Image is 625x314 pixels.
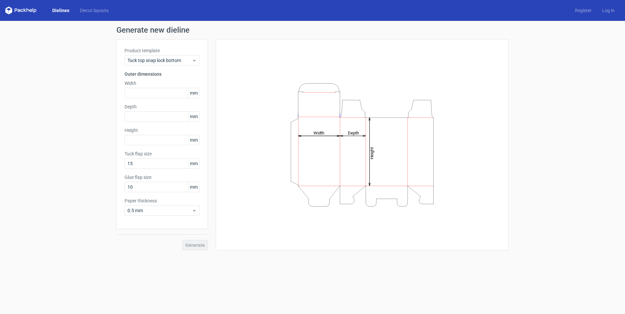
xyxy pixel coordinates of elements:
[597,7,620,14] a: Log in
[369,147,374,159] tspan: Height
[348,130,359,135] tspan: Depth
[125,47,200,54] label: Product template
[125,127,200,133] label: Height
[570,7,597,14] a: Register
[188,135,199,145] span: mm
[47,7,75,14] a: Dielines
[188,88,199,98] span: mm
[188,112,199,121] span: mm
[125,150,200,157] label: Tuck flap size
[116,26,509,34] h1: Generate new dieline
[313,130,324,135] tspan: Width
[75,7,114,14] a: Diecut layouts
[188,182,199,192] span: mm
[125,80,200,86] label: Width
[127,57,192,64] span: Tuck top snap lock bottom
[188,159,199,168] span: mm
[125,174,200,181] label: Glue flap size
[127,207,192,214] span: 0.5 mm
[125,71,200,77] h3: Outer dimensions
[125,103,200,110] label: Depth
[125,197,200,204] label: Paper thickness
